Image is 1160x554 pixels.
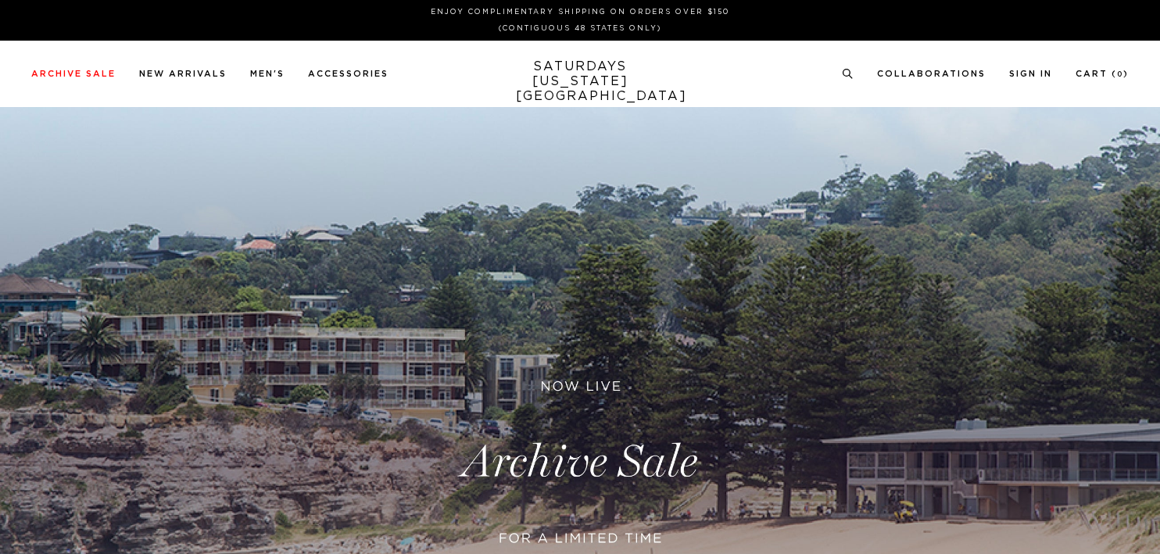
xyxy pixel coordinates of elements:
[38,6,1122,18] p: Enjoy Complimentary Shipping on Orders Over $150
[139,70,227,78] a: New Arrivals
[1117,71,1123,78] small: 0
[877,70,986,78] a: Collaborations
[1076,70,1129,78] a: Cart (0)
[250,70,285,78] a: Men's
[1009,70,1052,78] a: Sign In
[516,59,645,104] a: SATURDAYS[US_STATE][GEOGRAPHIC_DATA]
[308,70,388,78] a: Accessories
[38,23,1122,34] p: (Contiguous 48 States Only)
[31,70,116,78] a: Archive Sale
